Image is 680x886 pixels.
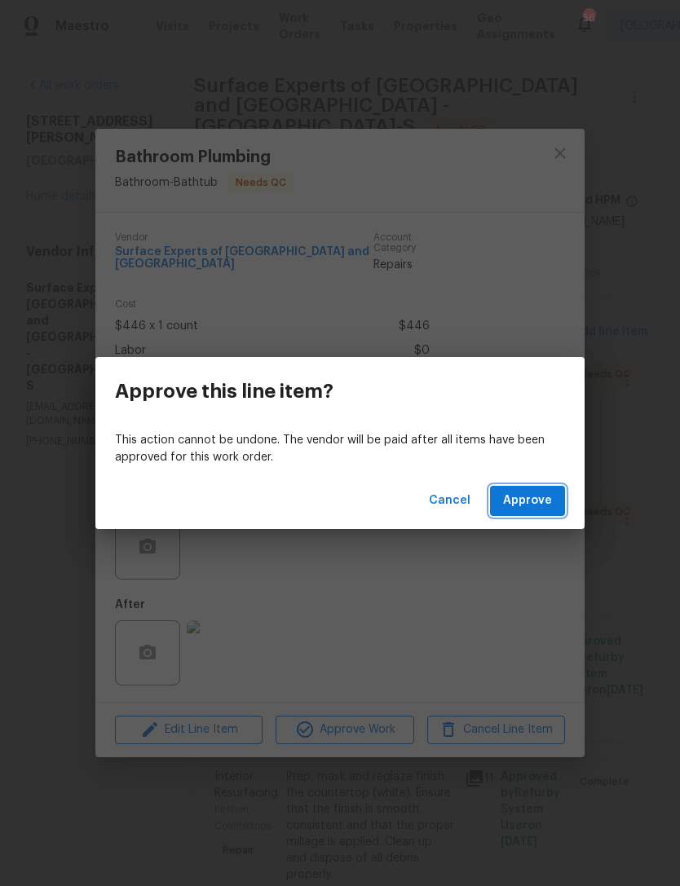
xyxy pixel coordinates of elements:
button: Cancel [422,486,477,516]
span: Cancel [429,491,470,511]
button: Approve [490,486,565,516]
h3: Approve this line item? [115,380,333,403]
span: Approve [503,491,552,511]
p: This action cannot be undone. The vendor will be paid after all items have been approved for this... [115,432,565,466]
